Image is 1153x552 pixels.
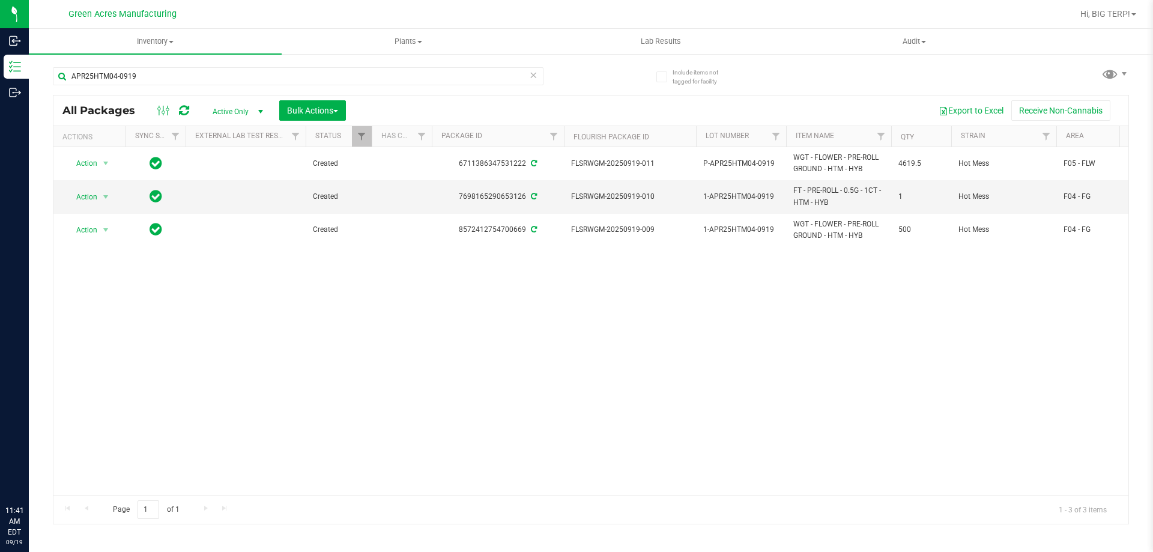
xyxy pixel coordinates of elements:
a: Filter [286,126,306,147]
span: In Sync [150,188,162,205]
a: Package ID [441,132,482,140]
span: Hot Mess [958,158,1049,169]
span: Hot Mess [958,191,1049,202]
a: Status [315,132,341,140]
a: Filter [871,126,891,147]
span: Lab Results [625,36,697,47]
span: Hot Mess [958,224,1049,235]
span: Action [65,222,98,238]
inline-svg: Inbound [9,35,21,47]
p: 11:41 AM EDT [5,505,23,538]
a: Lot Number [706,132,749,140]
span: Created [313,158,365,169]
span: In Sync [150,221,162,238]
span: WGT - FLOWER - PRE-ROLL GROUND - HTM - HYB [793,152,884,175]
a: Filter [766,126,786,147]
a: Filter [412,126,432,147]
span: Action [65,189,98,205]
span: Include items not tagged for facility [673,68,733,86]
span: Created [313,224,365,235]
span: Page of 1 [103,500,189,519]
span: Hi, BIG TERP! [1080,9,1130,19]
span: F05 - FLW [1064,158,1139,169]
p: 09/19 [5,538,23,547]
span: Sync from Compliance System [529,225,537,234]
a: External Lab Test Result [195,132,289,140]
button: Bulk Actions [279,100,346,121]
span: P-APR25HTM04-0919 [703,158,779,169]
div: 7698165290653126 [430,191,566,202]
span: Bulk Actions [287,106,338,115]
inline-svg: Inventory [9,61,21,73]
div: 8572412754700669 [430,224,566,235]
span: Plants [282,36,534,47]
span: FLSRWGM-20250919-009 [571,224,689,235]
a: Lab Results [534,29,787,54]
span: WGT - FLOWER - PRE-ROLL GROUND - HTM - HYB [793,219,884,241]
div: 6711386347531222 [430,158,566,169]
a: Inventory [29,29,282,54]
span: Created [313,191,365,202]
a: Filter [544,126,564,147]
span: FT - PRE-ROLL - 0.5G - 1CT - HTM - HYB [793,185,884,208]
span: FLSRWGM-20250919-011 [571,158,689,169]
input: Search Package ID, Item Name, SKU, Lot or Part Number... [53,67,543,85]
span: 1-APR25HTM04-0919 [703,224,779,235]
span: select [98,222,113,238]
a: Sync Status [135,132,181,140]
span: 1 - 3 of 3 items [1049,500,1116,518]
span: 500 [898,224,944,235]
span: Sync from Compliance System [529,159,537,168]
a: Plants [282,29,534,54]
a: Qty [901,133,914,141]
button: Export to Excel [931,100,1011,121]
a: Filter [166,126,186,147]
span: Green Acres Manufacturing [68,9,177,19]
span: Audit [788,36,1040,47]
div: Actions [62,133,121,141]
inline-svg: Outbound [9,86,21,99]
a: Filter [352,126,372,147]
a: Audit [788,29,1041,54]
iframe: Resource center [12,456,48,492]
span: 4619.5 [898,158,944,169]
span: F04 - FG [1064,224,1139,235]
span: In Sync [150,155,162,172]
span: select [98,189,113,205]
span: F04 - FG [1064,191,1139,202]
span: Clear [529,67,537,83]
th: Has COA [372,126,432,147]
span: 1 [898,191,944,202]
input: 1 [138,500,159,519]
a: Flourish Package ID [573,133,649,141]
span: select [98,155,113,172]
a: Area [1066,132,1084,140]
span: 1-APR25HTM04-0919 [703,191,779,202]
button: Receive Non-Cannabis [1011,100,1110,121]
a: Strain [961,132,985,140]
span: Action [65,155,98,172]
span: Sync from Compliance System [529,192,537,201]
span: Inventory [29,36,282,47]
span: All Packages [62,104,147,117]
span: FLSRWGM-20250919-010 [571,191,689,202]
a: Filter [1036,126,1056,147]
a: Item Name [796,132,834,140]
